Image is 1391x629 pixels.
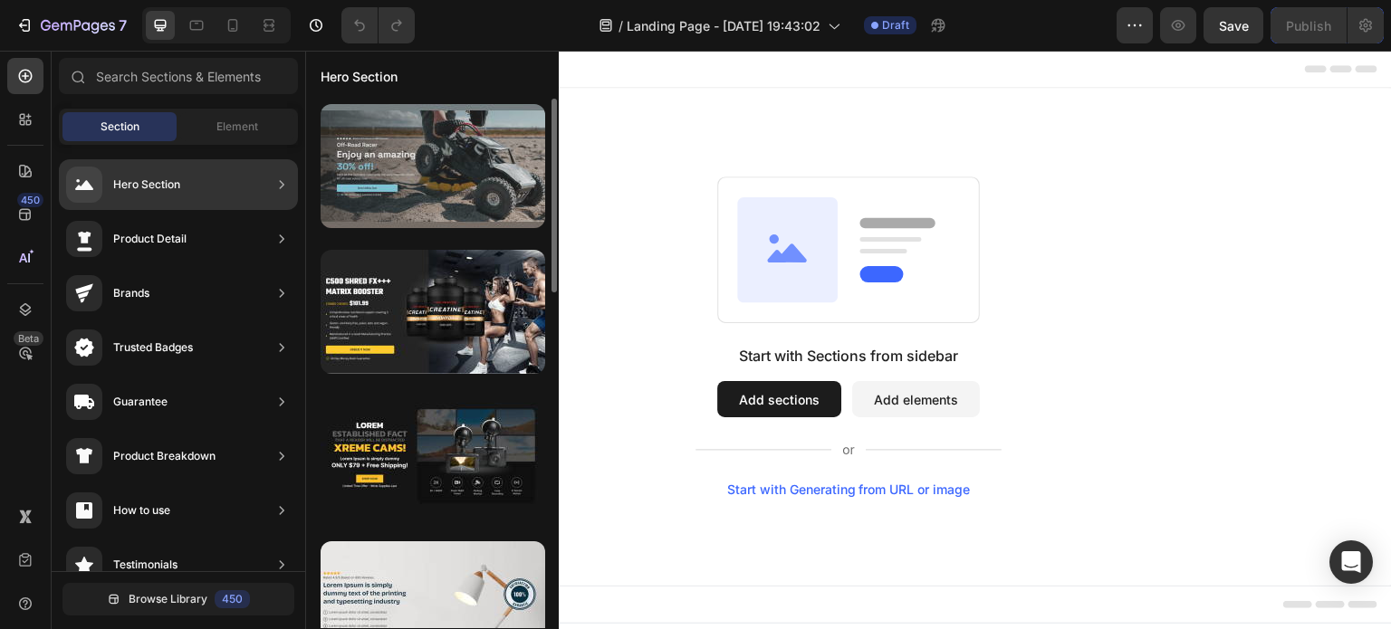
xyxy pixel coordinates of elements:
div: Start with Generating from URL or image [422,432,666,446]
span: Section [101,119,139,135]
span: Save [1219,18,1249,33]
span: Element [216,119,258,135]
button: Save [1204,7,1263,43]
div: Hero Section [113,176,180,194]
div: 450 [215,590,250,608]
div: Product Breakdown [113,447,216,465]
div: Open Intercom Messenger [1329,540,1373,584]
div: Testimonials [113,556,177,574]
div: 450 [17,193,43,207]
button: Publish [1271,7,1347,43]
button: 7 [7,7,135,43]
button: Add sections [412,330,536,367]
button: Browse Library450 [62,583,294,615]
div: Trusted Badges [113,338,193,357]
div: Guarantee [113,393,168,411]
div: Undo/Redo [341,7,415,43]
iframe: Design area [305,51,1391,629]
div: Product Detail [113,230,187,248]
div: Publish [1286,16,1331,35]
span: Landing Page - [DATE] 19:43:02 [627,16,820,35]
div: Start with Sections from sidebar [434,294,653,316]
div: Beta [14,331,43,346]
p: 7 [119,14,127,36]
span: Browse Library [129,591,207,607]
button: Add elements [547,330,675,367]
span: Draft [882,17,909,33]
div: Brands [113,284,149,302]
input: Search Sections & Elements [59,58,298,94]
span: / [619,16,623,35]
div: How to use [113,501,170,519]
